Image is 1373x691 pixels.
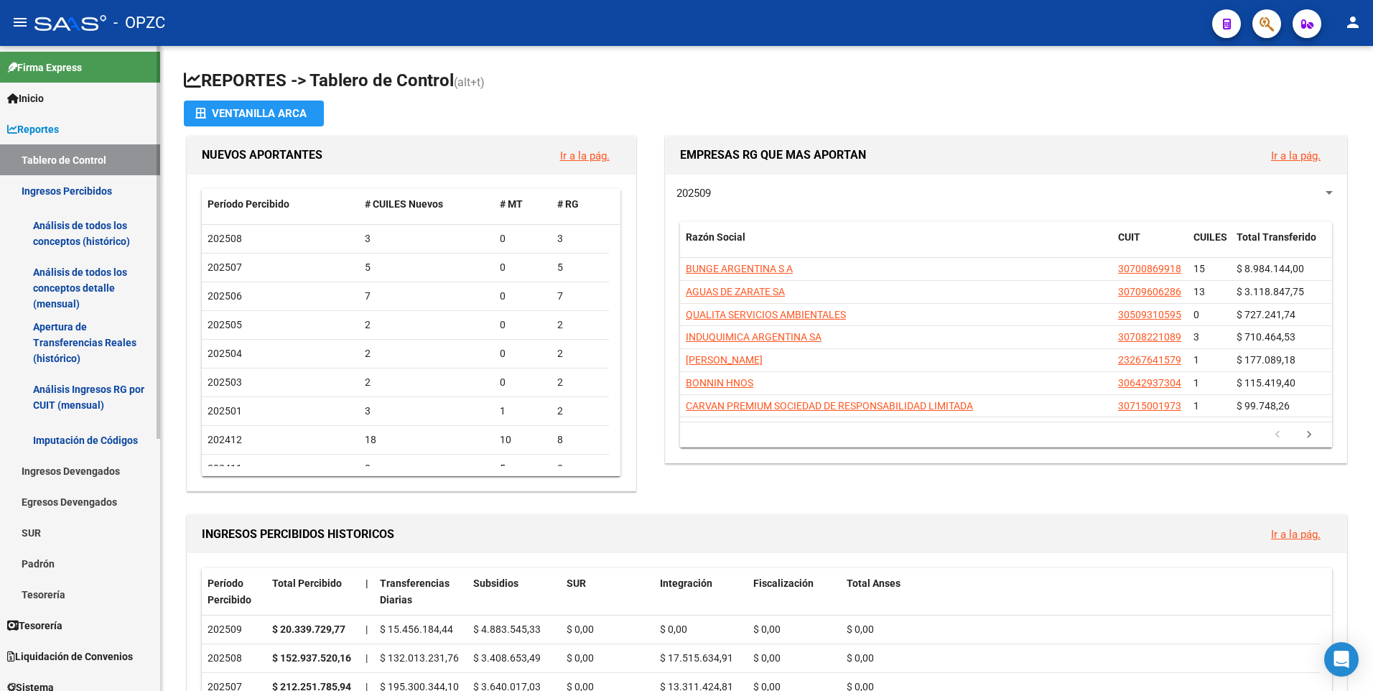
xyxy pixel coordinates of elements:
datatable-header-cell: Total Transferido [1231,222,1331,269]
span: 30715001973 [1118,400,1181,412]
span: 30709606286 [1118,286,1181,297]
div: 2 [557,345,603,362]
span: Liquidación de Convenios [7,649,133,664]
div: 202508 [208,650,261,667]
datatable-header-cell: CUIT [1112,222,1188,269]
button: Ir a la pág. [1260,142,1332,169]
span: $ 0,00 [847,623,874,635]
span: NUEVOS APORTANTES [202,148,322,162]
span: Tesorería [7,618,62,634]
span: 30708221089 [1118,331,1181,343]
span: 202508 [208,233,242,244]
datatable-header-cell: Fiscalización [748,568,841,616]
span: # CUILES Nuevos [365,198,443,210]
span: Período Percibido [208,578,251,606]
span: Razón Social [686,231,745,243]
span: CUILES [1193,231,1227,243]
div: 2 [557,403,603,419]
span: | [366,652,368,664]
span: 202507 [208,261,242,273]
div: 7 [365,288,489,305]
datatable-header-cell: # RG [551,189,609,220]
span: 3 [1193,331,1199,343]
span: $ 132.013.231,76 [380,652,459,664]
span: BONNIN HNOS [686,377,753,389]
span: Total Transferido [1237,231,1316,243]
datatable-header-cell: Período Percibido [202,568,266,616]
div: Ventanilla ARCA [195,101,312,126]
datatable-header-cell: Transferencias Diarias [374,568,467,616]
div: 18 [365,432,489,448]
span: Firma Express [7,60,82,75]
span: $ 0,00 [847,652,874,664]
div: 3 [365,403,489,419]
span: 30642937304 [1118,377,1181,389]
datatable-header-cell: Integración [654,568,748,616]
div: 3 [557,460,603,477]
span: Fiscalización [753,578,814,589]
div: 10 [500,432,546,448]
strong: $ 20.339.729,77 [272,623,345,635]
span: $ 3.118.847,75 [1237,286,1304,297]
div: 0 [500,288,546,305]
button: Ir a la pág. [1260,521,1332,547]
mat-icon: menu [11,14,29,31]
span: 15 [1193,263,1205,274]
datatable-header-cell: # CUILES Nuevos [359,189,495,220]
span: # RG [557,198,579,210]
datatable-header-cell: # MT [494,189,551,220]
div: 1 [500,403,546,419]
span: 202504 [208,348,242,359]
datatable-header-cell: Total Percibido [266,568,360,616]
datatable-header-cell: Período Percibido [202,189,359,220]
span: INGRESOS PERCIBIDOS HISTORICOS [202,527,394,541]
span: 30700869918 [1118,263,1181,274]
span: $ 15.456.184,44 [380,623,453,635]
button: Ventanilla ARCA [184,101,324,126]
div: 8 [557,432,603,448]
span: $ 17.515.634,91 [660,652,733,664]
strong: $ 152.937.520,16 [272,652,351,664]
span: Período Percibido [208,198,289,210]
span: - OPZC [113,7,165,39]
span: QUALITA SERVICIOS AMBIENTALES [686,309,846,320]
span: 1 [1193,400,1199,412]
span: 13 [1193,286,1205,297]
span: Subsidios [473,578,518,589]
span: Transferencias Diarias [380,578,450,606]
div: 5 [500,460,546,477]
span: Total Percibido [272,578,342,589]
datatable-header-cell: Subsidios [467,568,561,616]
a: Ir a la pág. [1271,149,1321,162]
span: SUR [567,578,586,589]
a: Ir a la pág. [1271,528,1321,541]
span: 202412 [208,434,242,445]
span: $ 0,00 [567,652,594,664]
span: Inicio [7,91,44,106]
a: Ir a la pág. [560,149,610,162]
span: $ 727.241,74 [1237,309,1295,320]
span: $ 710.464,53 [1237,331,1295,343]
span: EMPRESAS RG QUE MAS APORTAN [680,148,866,162]
span: 202506 [208,290,242,302]
div: 3 [557,231,603,247]
div: 8 [365,460,489,477]
span: Integración [660,578,712,589]
div: 0 [500,374,546,391]
div: 5 [557,259,603,276]
div: 7 [557,288,603,305]
span: $ 8.984.144,00 [1237,263,1304,274]
datatable-header-cell: Razón Social [680,222,1112,269]
span: 202505 [208,319,242,330]
datatable-header-cell: | [360,568,374,616]
div: 2 [557,374,603,391]
span: Reportes [7,121,59,137]
span: | [366,623,368,635]
span: [PERSON_NAME] [686,354,763,366]
span: INDUQUIMICA ARGENTINA SA [686,331,822,343]
span: $ 177.089,18 [1237,354,1295,366]
span: Total Anses [847,578,900,589]
span: $ 4.883.545,33 [473,623,541,635]
span: (alt+t) [454,75,485,89]
span: $ 3.408.653,49 [473,652,541,664]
